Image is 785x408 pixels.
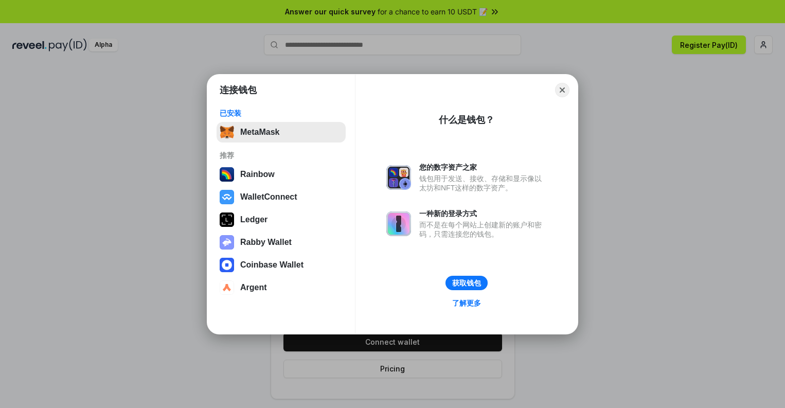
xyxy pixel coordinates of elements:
button: WalletConnect [217,187,346,207]
img: svg+xml,%3Csvg%20width%3D%2228%22%20height%3D%2228%22%20viewBox%3D%220%200%2028%2028%22%20fill%3D... [220,280,234,295]
button: 获取钱包 [445,276,488,290]
button: MetaMask [217,122,346,143]
div: Argent [240,283,267,292]
img: svg+xml,%3Csvg%20fill%3D%22none%22%20height%3D%2233%22%20viewBox%3D%220%200%2035%2033%22%20width%... [220,125,234,139]
img: svg+xml,%3Csvg%20xmlns%3D%22http%3A%2F%2Fwww.w3.org%2F2000%2Fsvg%22%20fill%3D%22none%22%20viewBox... [386,211,411,236]
div: 而不是在每个网站上创建新的账户和密码，只需连接您的钱包。 [419,220,547,239]
img: svg+xml,%3Csvg%20xmlns%3D%22http%3A%2F%2Fwww.w3.org%2F2000%2Fsvg%22%20fill%3D%22none%22%20viewBox... [220,235,234,250]
button: Argent [217,277,346,298]
img: svg+xml,%3Csvg%20width%3D%22120%22%20height%3D%22120%22%20viewBox%3D%220%200%20120%20120%22%20fil... [220,167,234,182]
div: Rabby Wallet [240,238,292,247]
button: Rainbow [217,164,346,185]
button: Ledger [217,209,346,230]
a: 了解更多 [446,296,487,310]
h1: 连接钱包 [220,84,257,96]
div: WalletConnect [240,192,297,202]
img: svg+xml,%3Csvg%20width%3D%2228%22%20height%3D%2228%22%20viewBox%3D%220%200%2028%2028%22%20fill%3D... [220,258,234,272]
div: 一种新的登录方式 [419,209,547,218]
button: Coinbase Wallet [217,255,346,275]
img: svg+xml,%3Csvg%20xmlns%3D%22http%3A%2F%2Fwww.w3.org%2F2000%2Fsvg%22%20fill%3D%22none%22%20viewBox... [386,165,411,190]
div: Ledger [240,215,267,224]
div: Rainbow [240,170,275,179]
div: 了解更多 [452,298,481,308]
div: 获取钱包 [452,278,481,288]
img: svg+xml,%3Csvg%20xmlns%3D%22http%3A%2F%2Fwww.w3.org%2F2000%2Fsvg%22%20width%3D%2228%22%20height%3... [220,212,234,227]
div: 什么是钱包？ [439,114,494,126]
button: Rabby Wallet [217,232,346,253]
img: svg+xml,%3Csvg%20width%3D%2228%22%20height%3D%2228%22%20viewBox%3D%220%200%2028%2028%22%20fill%3D... [220,190,234,204]
div: MetaMask [240,128,279,137]
div: 已安装 [220,109,343,118]
button: Close [555,83,569,97]
div: 推荐 [220,151,343,160]
div: Coinbase Wallet [240,260,304,270]
div: 您的数字资产之家 [419,163,547,172]
div: 钱包用于发送、接收、存储和显示像以太坊和NFT这样的数字资产。 [419,174,547,192]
